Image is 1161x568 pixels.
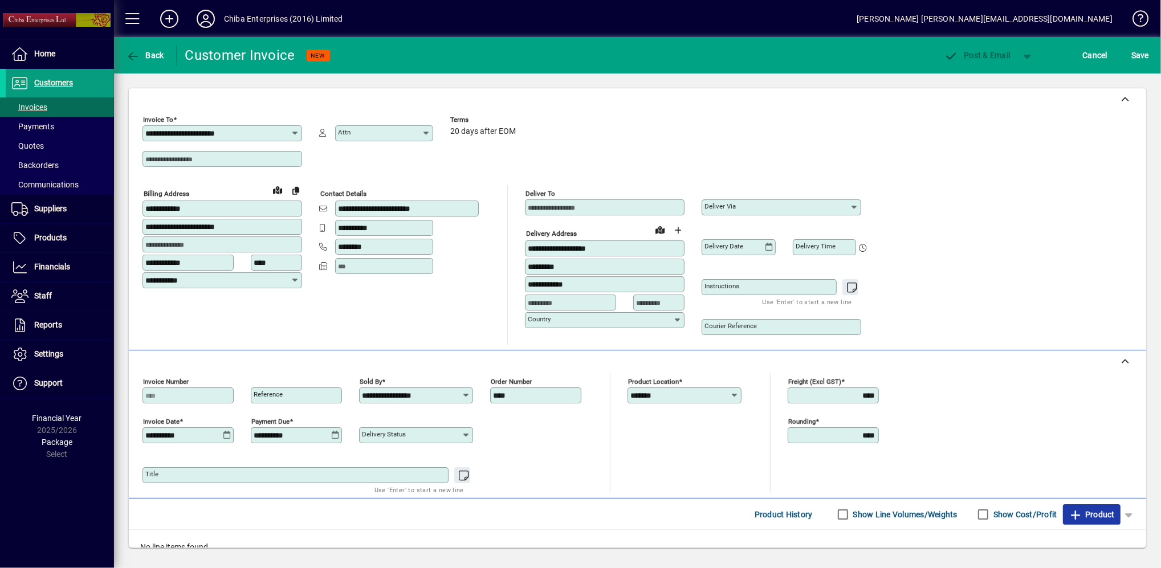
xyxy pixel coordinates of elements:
[6,282,114,310] a: Staff
[6,40,114,68] a: Home
[145,470,158,478] mat-label: Title
[1129,45,1152,66] button: Save
[857,10,1113,28] div: [PERSON_NAME] [PERSON_NAME][EMAIL_ADDRESS][DOMAIN_NAME]
[126,51,164,60] span: Back
[6,253,114,281] a: Financials
[11,141,44,150] span: Quotes
[268,181,287,199] a: View on map
[6,195,114,223] a: Suppliers
[34,49,55,58] span: Home
[6,175,114,194] a: Communications
[34,262,70,271] span: Financials
[143,378,189,386] mat-label: Invoice number
[143,116,173,124] mat-label: Invoice To
[704,282,739,290] mat-label: Instructions
[1083,46,1108,64] span: Cancel
[338,128,351,136] mat-label: Attn
[704,322,757,330] mat-label: Courier Reference
[991,509,1057,520] label: Show Cost/Profit
[704,202,736,210] mat-label: Deliver via
[788,378,841,386] mat-label: Freight (excl GST)
[1069,505,1115,524] span: Product
[669,221,687,239] button: Choose address
[311,52,325,59] span: NEW
[185,46,295,64] div: Customer Invoice
[11,161,59,170] span: Backorders
[796,242,836,250] mat-label: Delivery time
[374,483,464,496] mat-hint: Use 'Enter' to start a new line
[704,242,743,250] mat-label: Delivery date
[32,414,82,423] span: Financial Year
[362,430,406,438] mat-label: Delivery status
[6,136,114,156] a: Quotes
[42,438,72,447] span: Package
[788,418,816,426] mat-label: Rounding
[360,378,382,386] mat-label: Sold by
[651,220,669,239] a: View on map
[528,315,551,323] mat-label: Country
[851,509,958,520] label: Show Line Volumes/Weights
[491,378,532,386] mat-label: Order number
[6,156,114,175] a: Backorders
[151,9,188,29] button: Add
[525,190,555,198] mat-label: Deliver To
[11,103,47,112] span: Invoices
[34,78,73,87] span: Customers
[188,9,224,29] button: Profile
[6,224,114,252] a: Products
[143,418,180,426] mat-label: Invoice date
[254,390,283,398] mat-label: Reference
[755,505,813,524] span: Product History
[6,311,114,340] a: Reports
[628,378,679,386] mat-label: Product location
[34,378,63,387] span: Support
[11,180,79,189] span: Communications
[6,97,114,117] a: Invoices
[763,295,852,308] mat-hint: Use 'Enter' to start a new line
[123,45,167,66] button: Back
[114,45,177,66] app-page-header-button: Back
[1131,51,1136,60] span: S
[34,233,67,242] span: Products
[450,116,519,124] span: Terms
[1080,45,1111,66] button: Cancel
[1131,46,1149,64] span: ave
[34,204,67,213] span: Suppliers
[34,291,52,300] span: Staff
[34,349,63,358] span: Settings
[34,320,62,329] span: Reports
[251,418,290,426] mat-label: Payment due
[750,504,817,525] button: Product History
[287,181,305,199] button: Copy to Delivery address
[944,51,1011,60] span: ost & Email
[964,51,969,60] span: P
[1124,2,1147,39] a: Knowledge Base
[6,117,114,136] a: Payments
[450,127,516,136] span: 20 days after EOM
[939,45,1016,66] button: Post & Email
[1063,504,1121,525] button: Product
[6,340,114,369] a: Settings
[129,530,1146,565] div: No line items found
[6,369,114,398] a: Support
[224,10,343,28] div: Chiba Enterprises (2016) Limited
[11,122,54,131] span: Payments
